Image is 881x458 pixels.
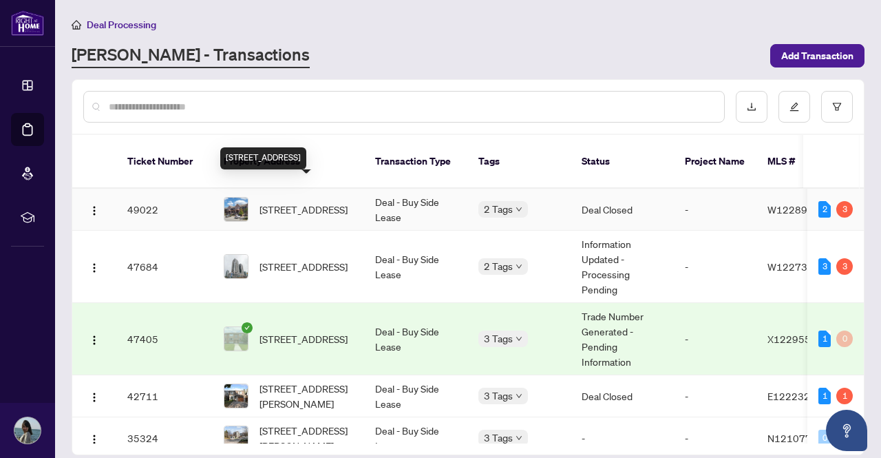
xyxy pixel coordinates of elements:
img: Logo [89,335,100,346]
button: Logo [83,385,105,407]
span: down [516,263,522,270]
th: Property Address [213,135,364,189]
img: thumbnail-img [224,198,248,221]
span: filter [832,102,842,112]
td: Deal - Buy Side Lease [364,231,467,303]
span: 3 Tags [484,388,513,404]
div: 0 [836,331,853,347]
td: 47684 [116,231,213,303]
th: Project Name [674,135,756,189]
button: Logo [83,198,105,220]
th: Tags [467,135,571,189]
span: 2 Tags [484,258,513,274]
img: thumbnail-img [224,327,248,351]
div: [STREET_ADDRESS] [220,147,306,169]
button: download [736,91,767,123]
td: - [674,231,756,303]
button: Logo [83,256,105,278]
span: down [516,335,522,342]
button: Logo [83,427,105,449]
div: 3 [836,258,853,275]
button: Open asap [826,410,867,451]
div: 1 [818,331,831,347]
span: [STREET_ADDRESS] [259,259,348,274]
span: N12107761 [767,432,824,444]
img: logo [11,10,44,36]
span: E12223207 [767,390,822,402]
img: Logo [89,262,100,273]
td: Deal - Buy Side Lease [364,303,467,375]
td: 42711 [116,375,213,417]
div: 1 [836,388,853,404]
td: Deal - Buy Side Lease [364,189,467,231]
button: Add Transaction [770,44,864,67]
span: down [516,435,522,441]
span: download [747,102,756,112]
div: 0 [818,430,831,446]
span: W12273768 [767,260,826,273]
img: Logo [89,205,100,216]
div: 3 [818,258,831,275]
th: MLS # [756,135,839,189]
span: 3 Tags [484,430,513,446]
img: Logo [89,434,100,445]
span: down [516,206,522,213]
span: down [516,393,522,399]
span: Deal Processing [87,19,156,31]
span: W12289623 [767,203,826,216]
th: Status [571,135,674,189]
td: 49022 [116,189,213,231]
span: edit [789,102,799,112]
div: 1 [818,388,831,404]
img: thumbnail-img [224,255,248,278]
td: Deal Closed [571,189,674,231]
img: thumbnail-img [224,426,248,450]
div: 3 [836,201,853,218]
td: 47405 [116,303,213,375]
td: Deal - Buy Side Lease [364,375,467,417]
button: filter [821,91,853,123]
button: edit [778,91,810,123]
span: [STREET_ADDRESS][PERSON_NAME] [259,423,353,453]
span: [STREET_ADDRESS][PERSON_NAME] [259,381,353,411]
span: Add Transaction [781,45,853,67]
span: [STREET_ADDRESS] [259,202,348,217]
a: [PERSON_NAME] - Transactions [72,43,310,68]
td: - [674,189,756,231]
td: - [674,375,756,417]
div: 2 [818,201,831,218]
td: Trade Number Generated - Pending Information [571,303,674,375]
img: Logo [89,392,100,403]
img: Profile Icon [14,417,41,444]
img: thumbnail-img [224,384,248,408]
span: X12295580 [767,333,823,345]
td: - [674,303,756,375]
th: Transaction Type [364,135,467,189]
button: Logo [83,328,105,350]
span: 2 Tags [484,201,513,217]
span: 3 Tags [484,331,513,346]
span: [STREET_ADDRESS] [259,331,348,346]
th: Ticket Number [116,135,213,189]
span: home [72,20,81,30]
span: check-circle [242,322,253,333]
td: Information Updated - Processing Pending [571,231,674,303]
td: Deal Closed [571,375,674,417]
